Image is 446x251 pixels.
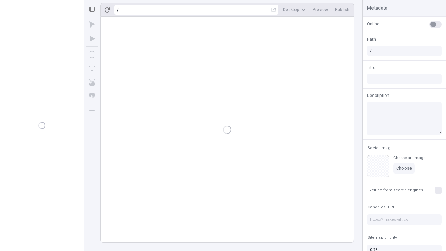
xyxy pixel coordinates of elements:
button: Button [86,90,98,102]
input: https://makeswift.com [367,214,442,225]
button: Image [86,76,98,89]
span: Publish [335,7,349,13]
span: Preview [313,7,328,13]
button: Desktop [280,5,308,15]
span: Canonical URL [368,205,395,210]
button: Box [86,48,98,61]
button: Preview [310,5,331,15]
span: Description [367,92,389,99]
span: Online [367,21,379,27]
button: Canonical URL [366,203,397,212]
div: / [117,7,119,13]
button: Exclude from search engines [366,186,424,195]
div: Choose an image [393,155,425,160]
span: Social Image [368,145,393,151]
span: Title [367,64,375,71]
button: Publish [332,5,352,15]
span: Sitemap priority [368,235,397,240]
button: Choose [393,163,415,174]
span: Path [367,36,376,43]
button: Social Image [366,144,394,152]
span: Exclude from search engines [368,188,423,193]
span: Desktop [283,7,299,13]
button: Text [86,62,98,75]
button: Sitemap priority [366,234,398,242]
span: Choose [396,166,412,171]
